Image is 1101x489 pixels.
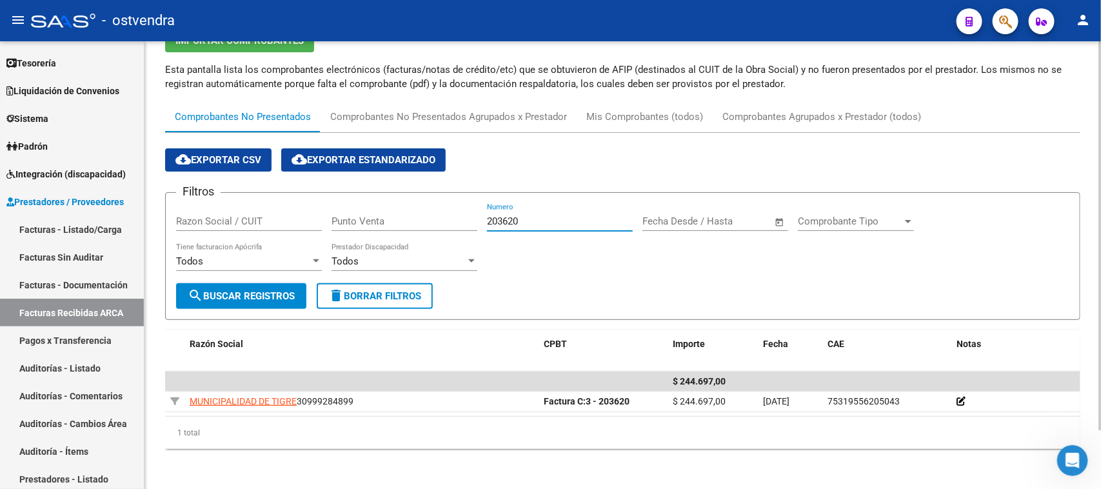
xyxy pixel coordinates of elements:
[586,110,703,124] div: Mis Comprobantes (todos)
[642,215,695,227] input: Fecha inicio
[176,255,203,267] span: Todos
[544,396,586,406] span: Factura C:
[175,154,261,166] span: Exportar CSV
[828,339,844,349] span: CAE
[328,288,344,303] mat-icon: delete
[10,12,26,28] mat-icon: menu
[330,110,567,124] div: Comprobantes No Presentados Agrupados x Prestador
[673,376,726,386] span: $ 244.697,00
[539,330,668,358] datatable-header-cell: CPBT
[190,394,533,409] div: 30999284899
[165,417,1080,449] div: 1 total
[190,339,243,349] span: Razón Social
[828,396,900,406] span: 75319556205043
[6,112,48,126] span: Sistema
[1057,445,1088,476] iframe: Intercom live chat
[773,215,788,230] button: Open calendar
[763,396,789,406] span: [DATE]
[673,339,705,349] span: Importe
[175,110,311,124] div: Comprobantes No Presentados
[6,56,56,70] span: Tesorería
[175,152,191,167] mat-icon: cloud_download
[317,283,433,309] button: Borrar Filtros
[951,330,1080,358] datatable-header-cell: Notas
[6,139,48,154] span: Padrón
[328,290,421,302] span: Borrar Filtros
[722,110,921,124] div: Comprobantes Agrupados x Prestador (todos)
[292,152,307,167] mat-icon: cloud_download
[6,167,126,181] span: Integración (discapacidad)
[798,215,902,227] span: Comprobante Tipo
[188,288,203,303] mat-icon: search
[190,396,297,406] span: MUNICIPALIDAD DE TIGRE
[188,290,295,302] span: Buscar Registros
[544,339,567,349] span: CPBT
[763,339,788,349] span: Fecha
[673,396,726,406] span: $ 244.697,00
[184,330,539,358] datatable-header-cell: Razón Social
[957,339,981,349] span: Notas
[1075,12,1091,28] mat-icon: person
[332,255,359,267] span: Todos
[292,154,435,166] span: Exportar Estandarizado
[758,330,822,358] datatable-header-cell: Fecha
[176,183,221,201] h3: Filtros
[822,330,951,358] datatable-header-cell: CAE
[668,330,758,358] datatable-header-cell: Importe
[6,195,124,209] span: Prestadores / Proveedores
[6,84,119,98] span: Liquidación de Convenios
[102,6,175,35] span: - ostvendra
[544,396,630,406] strong: 3 - 203620
[176,283,306,309] button: Buscar Registros
[706,215,769,227] input: Fecha fin
[281,148,446,172] button: Exportar Estandarizado
[165,63,1080,91] p: Esta pantalla lista los comprobantes electrónicos (facturas/notas de crédito/etc) que se obtuvier...
[165,148,272,172] button: Exportar CSV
